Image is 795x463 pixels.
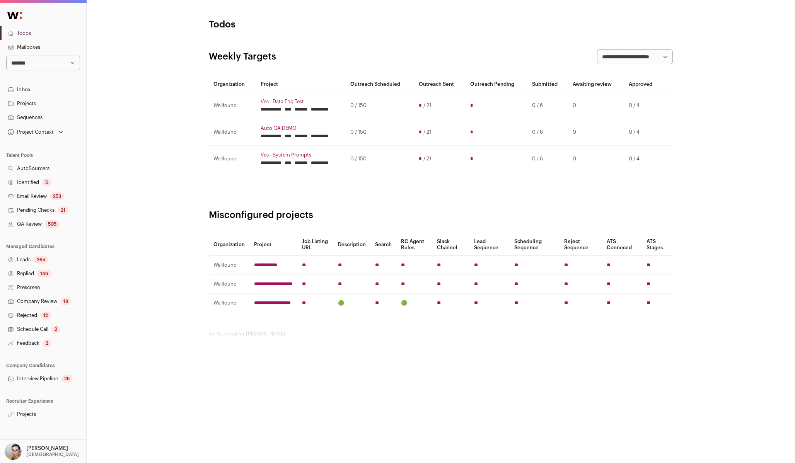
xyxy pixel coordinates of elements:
th: Approved [624,77,662,92]
button: Open dropdown [6,127,65,138]
div: 253 [50,192,64,200]
div: 265 [34,256,48,264]
a: Ves - Data Eng Test [261,99,341,105]
td: Wellfound [209,119,256,146]
td: Wellfound [209,256,249,275]
div: Project Context [6,129,54,135]
h2: Misconfigured projects [209,209,673,221]
div: 25 [61,375,73,383]
td: 0 / 4 [624,146,662,172]
td: 0 [568,92,624,119]
div: 2 [51,325,60,333]
th: Reject Sequence [560,234,602,256]
div: 505 [45,220,60,228]
td: Wellfound [209,146,256,172]
th: Organization [209,234,249,256]
p: [DEMOGRAPHIC_DATA] [26,451,79,458]
th: Slack Channel [432,234,469,256]
span: / 21 [423,129,431,135]
td: 0 [568,146,624,172]
th: Outreach Pending [466,77,527,92]
th: Description [333,234,370,256]
div: 18 [60,298,72,305]
div: 2 [43,339,51,347]
th: Project [256,77,346,92]
td: Wellfound [209,275,249,294]
td: 0 / 150 [346,119,414,146]
td: 0 / 6 [527,119,568,146]
th: Submitted [527,77,568,92]
img: Wellfound [3,8,26,23]
th: Organization [209,77,256,92]
h2: Weekly Targets [209,51,276,63]
span: / 21 [423,156,431,162]
th: Project [249,234,297,256]
td: 0 / 150 [346,92,414,119]
td: 0 / 6 [527,92,568,119]
th: RC Agent Rules [396,234,432,256]
img: 144000-medium_jpg [5,443,22,460]
th: Scheduling Sequence [510,234,560,256]
th: Lead Sequence [469,234,510,256]
div: 12 [40,312,51,319]
div: 5 [42,179,51,186]
td: Wellfound [209,294,249,313]
th: Job Listing URL [297,234,333,256]
th: Outreach Scheduled [346,77,414,92]
th: ATS Stages [642,234,673,256]
span: / 21 [423,102,431,109]
td: 🟢 [396,294,432,313]
th: Search [370,234,396,256]
h1: Todos [209,19,363,31]
div: 146 [37,270,51,277]
div: 21 [58,206,68,214]
td: 0 / 6 [527,146,568,172]
th: Outreach Sent [414,77,466,92]
th: ATS Conneced [602,234,642,256]
footer: wellfound:ai for [PERSON_NAME] [209,331,673,337]
td: 0 / 4 [624,119,662,146]
button: Open dropdown [3,443,80,460]
a: Auto QA DEMO [261,125,341,131]
td: Wellfound [209,92,256,119]
p: [PERSON_NAME] [26,445,68,451]
th: Awaiting review [568,77,624,92]
td: 0 / 4 [624,92,662,119]
td: 0 / 150 [346,146,414,172]
td: 0 [568,119,624,146]
a: Ves - System Prompts [261,152,341,158]
td: 🟢 [333,294,370,313]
